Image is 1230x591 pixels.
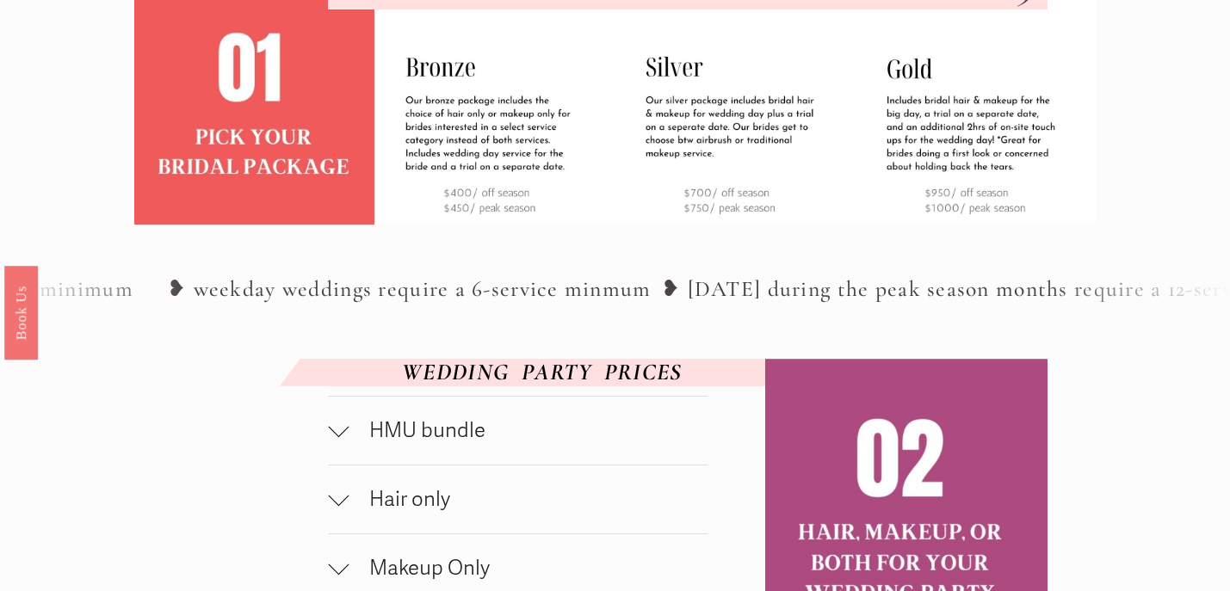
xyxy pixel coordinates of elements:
[4,265,38,359] a: Book Us
[349,418,707,443] span: HMU bundle
[349,556,707,581] span: Makeup Only
[167,276,652,304] tspan: ❥ weekday weddings require a 6-service minmum
[402,358,683,386] em: WEDDING PARTY PRICES
[328,397,707,465] button: HMU bundle
[349,487,707,512] span: Hair only
[328,465,707,533] button: Hair only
